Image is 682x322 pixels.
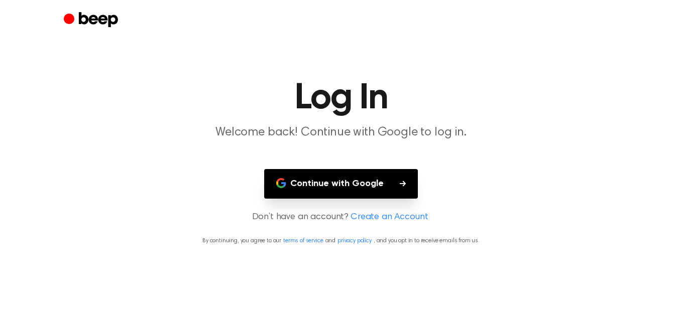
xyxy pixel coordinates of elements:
p: By continuing, you agree to our and , and you opt in to receive emails from us. [12,236,670,245]
h1: Log In [84,80,598,116]
a: privacy policy [337,238,372,244]
a: terms of service [283,238,323,244]
a: Create an Account [351,211,428,224]
button: Continue with Google [264,169,418,199]
p: Don’t have an account? [12,211,670,224]
p: Welcome back! Continue with Google to log in. [148,124,534,141]
a: Beep [64,11,121,30]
